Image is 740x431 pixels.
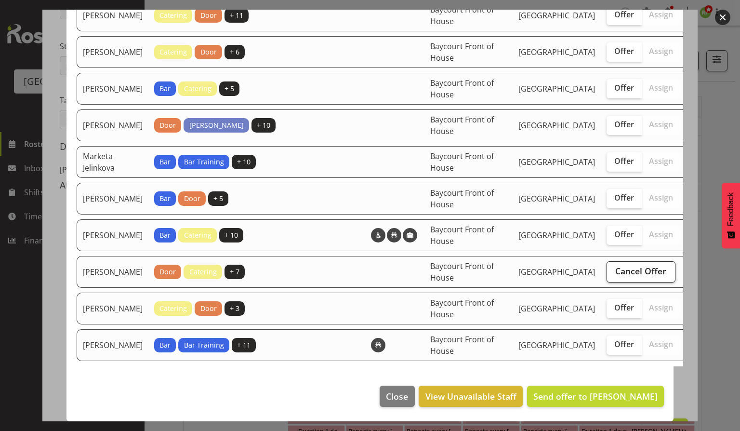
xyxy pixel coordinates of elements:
span: + 10 [257,120,270,131]
span: [GEOGRAPHIC_DATA] [518,83,595,94]
span: Baycourt Front of House [430,224,494,246]
span: Assign [649,83,673,93]
span: Bar [159,230,171,241]
span: Door [159,267,176,277]
span: + 7 [230,267,239,277]
span: [GEOGRAPHIC_DATA] [518,267,595,277]
span: Baycourt Front of House [430,114,494,136]
td: [PERSON_NAME] [77,329,148,361]
span: Catering [159,10,187,21]
td: [PERSON_NAME] [77,256,148,288]
span: Assign [649,120,673,129]
span: Door [200,303,217,314]
span: + 10 [225,230,238,241]
span: [GEOGRAPHIC_DATA] [518,193,595,204]
span: Baycourt Front of House [430,4,494,27]
span: Close [386,390,408,403]
td: [PERSON_NAME] [77,73,148,105]
span: + 3 [230,303,239,314]
span: Bar [159,340,171,350]
span: + 11 [237,340,251,350]
span: Bar [159,83,171,94]
span: Baycourt Front of House [430,151,494,173]
span: Baycourt Front of House [430,188,494,210]
span: Assign [649,10,673,19]
td: [PERSON_NAME] [77,183,148,215]
span: Catering [159,303,187,314]
span: Offer [614,339,634,349]
span: Bar Training [184,340,224,350]
span: Assign [649,303,673,312]
span: View Unavailable Staff [425,390,516,403]
span: Assign [649,229,673,239]
span: + 5 [225,83,234,94]
td: [PERSON_NAME] [77,293,148,324]
span: + 11 [230,10,243,21]
span: [GEOGRAPHIC_DATA] [518,303,595,314]
span: Baycourt Front of House [430,41,494,63]
span: Offer [614,10,634,19]
span: Baycourt Front of House [430,334,494,356]
span: + 6 [230,47,239,57]
td: [PERSON_NAME] [77,219,148,251]
button: Close [380,386,414,407]
span: Assign [649,156,673,166]
span: Baycourt Front of House [430,261,494,283]
span: Offer [614,120,634,129]
span: Door [200,47,217,57]
td: [PERSON_NAME] [77,109,148,141]
td: Marketa Jelinkova [77,146,148,178]
span: Offer [614,83,634,93]
span: + 10 [237,157,251,167]
span: [GEOGRAPHIC_DATA] [518,10,595,21]
span: Door [200,10,217,21]
span: Offer [614,46,634,56]
span: Offer [614,193,634,202]
span: Baycourt Front of House [430,297,494,320]
button: Send offer to [PERSON_NAME] [527,386,664,407]
span: Bar Training [184,157,224,167]
span: Bar [159,157,171,167]
span: Feedback [727,192,735,226]
span: Baycourt Front of House [430,78,494,100]
span: Door [184,193,200,204]
span: [GEOGRAPHIC_DATA] [518,120,595,131]
button: View Unavailable Staff [419,386,522,407]
span: Offer [614,229,634,239]
span: + 5 [213,193,223,204]
span: Catering [189,267,217,277]
button: Feedback - Show survey [722,183,740,248]
td: [PERSON_NAME] [77,36,148,68]
span: [GEOGRAPHIC_DATA] [518,47,595,57]
span: Send offer to [PERSON_NAME] [533,391,658,402]
span: Offer [614,156,634,166]
span: [GEOGRAPHIC_DATA] [518,157,595,167]
span: Catering [184,83,211,94]
span: Assign [649,193,673,202]
span: [PERSON_NAME] [189,120,244,131]
span: Assign [649,46,673,56]
span: Catering [159,47,187,57]
span: Catering [184,230,211,241]
button: Cancel Offer [607,261,675,283]
span: Assign [649,339,673,349]
span: Offer [614,303,634,312]
span: Cancel Offer [615,265,666,277]
span: Bar [159,193,171,204]
span: Door [159,120,176,131]
span: [GEOGRAPHIC_DATA] [518,230,595,241]
span: [GEOGRAPHIC_DATA] [518,340,595,350]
